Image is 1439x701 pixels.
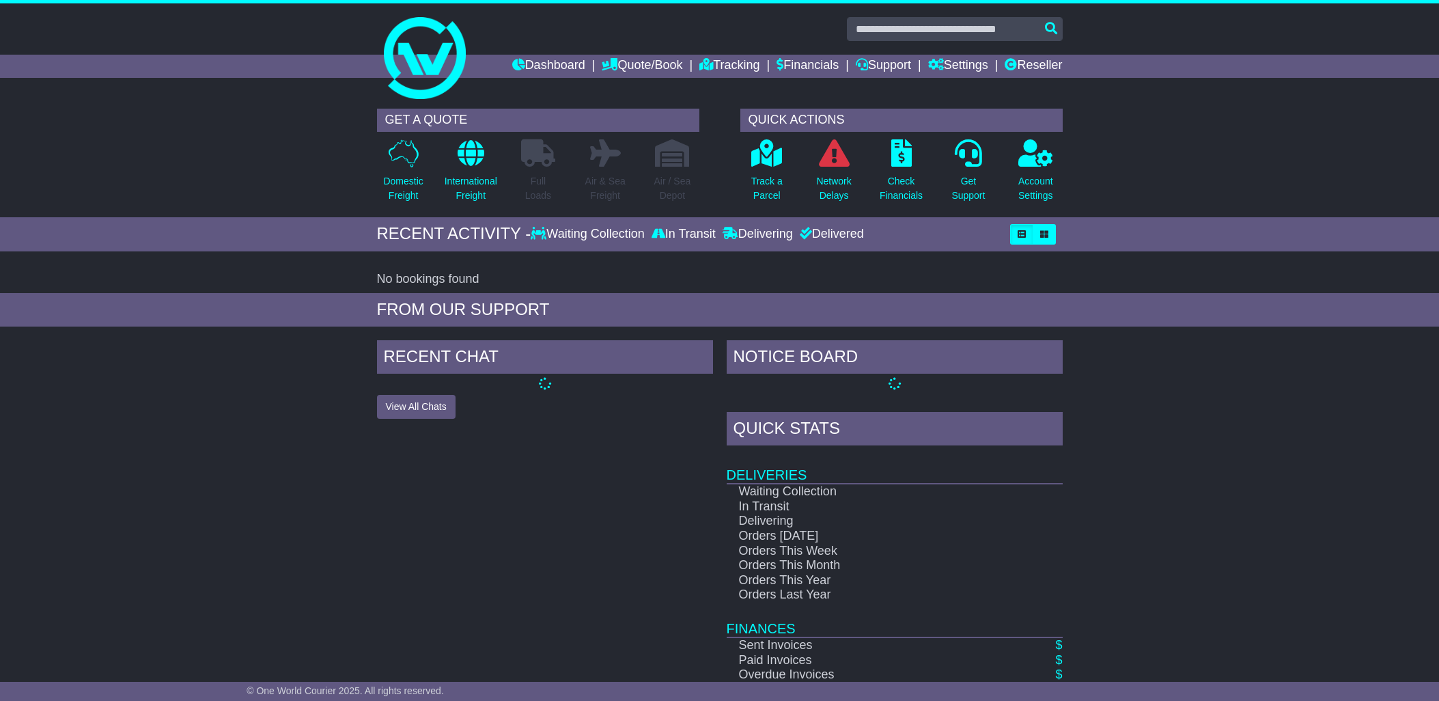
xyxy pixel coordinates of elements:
[377,340,713,377] div: RECENT CHAT
[816,174,851,203] p: Network Delays
[512,55,585,78] a: Dashboard
[445,174,497,203] p: International Freight
[521,174,555,203] p: Full Loads
[377,300,1063,320] div: FROM OUR SUPPORT
[727,653,1014,668] td: Paid Invoices
[727,544,1014,559] td: Orders This Week
[377,395,456,419] button: View All Chats
[727,668,1014,683] td: Overdue Invoices
[856,55,911,78] a: Support
[585,174,626,203] p: Air & Sea Freight
[727,573,1014,588] td: Orders This Year
[654,174,691,203] p: Air / Sea Depot
[727,499,1014,514] td: In Transit
[727,588,1014,603] td: Orders Last Year
[648,227,719,242] div: In Transit
[377,224,531,244] div: RECENT ACTIVITY -
[699,55,759,78] a: Tracking
[777,55,839,78] a: Financials
[727,558,1014,573] td: Orders This Month
[719,227,796,242] div: Delivering
[247,685,444,696] span: © One World Courier 2025. All rights reserved.
[751,174,783,203] p: Track a Parcel
[1005,55,1062,78] a: Reseller
[815,139,852,210] a: NetworkDelays
[1018,174,1053,203] p: Account Settings
[377,109,699,132] div: GET A QUOTE
[727,340,1063,377] div: NOTICE BOARD
[1055,653,1062,667] a: $
[880,174,923,203] p: Check Financials
[727,603,1063,637] td: Finances
[928,55,988,78] a: Settings
[1055,668,1062,681] a: $
[727,449,1063,484] td: Deliveries
[377,272,1063,287] div: No bookings found
[382,139,423,210] a: DomesticFreight
[879,139,923,210] a: CheckFinancials
[602,55,682,78] a: Quote/Book
[727,484,1014,499] td: Waiting Collection
[444,139,498,210] a: InternationalFreight
[1018,139,1054,210] a: AccountSettings
[727,514,1014,529] td: Delivering
[951,174,985,203] p: Get Support
[951,139,986,210] a: GetSupport
[531,227,647,242] div: Waiting Collection
[727,529,1014,544] td: Orders [DATE]
[727,412,1063,449] div: Quick Stats
[383,174,423,203] p: Domestic Freight
[727,637,1014,653] td: Sent Invoices
[796,227,864,242] div: Delivered
[751,139,783,210] a: Track aParcel
[740,109,1063,132] div: QUICK ACTIONS
[1055,638,1062,652] a: $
